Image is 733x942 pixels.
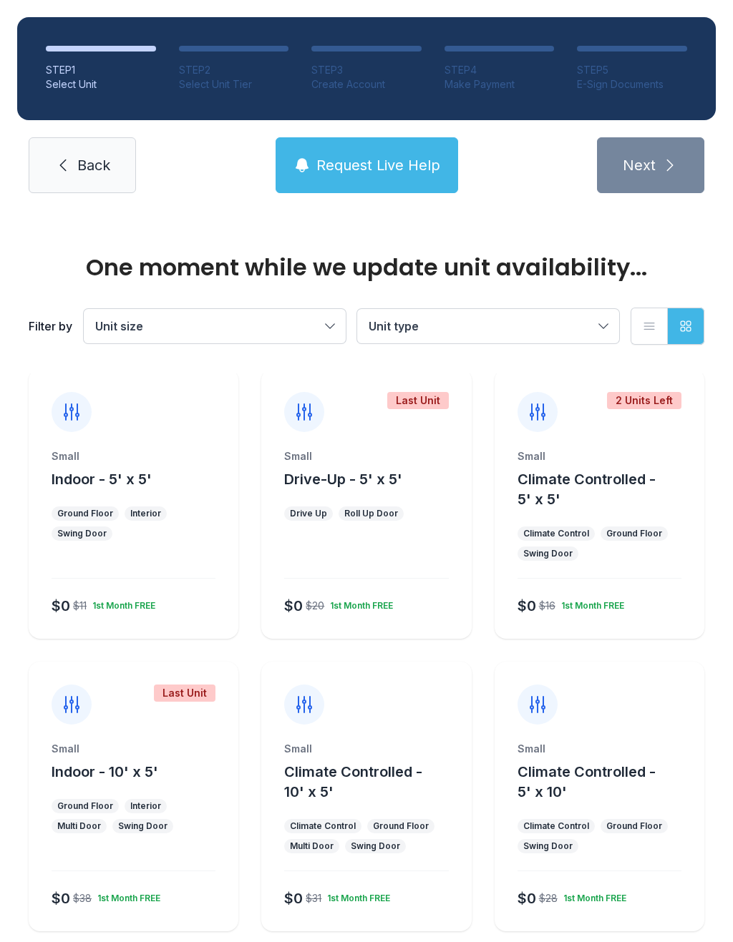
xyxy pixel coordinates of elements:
[369,319,419,333] span: Unit type
[130,800,161,812] div: Interior
[52,471,152,488] span: Indoor - 5' x 5'
[154,685,215,702] div: Last Unit
[284,888,303,908] div: $0
[577,77,687,92] div: E-Sign Documents
[518,762,699,802] button: Climate Controlled - 5' x 10'
[373,820,429,832] div: Ground Floor
[523,548,573,559] div: Swing Door
[284,449,448,463] div: Small
[623,155,656,175] span: Next
[518,449,681,463] div: Small
[52,596,70,616] div: $0
[84,309,346,343] button: Unit size
[284,471,402,488] span: Drive-Up - 5' x 5'
[316,155,440,175] span: Request Live Help
[95,319,143,333] span: Unit size
[555,594,624,612] div: 1st Month FREE
[518,471,656,508] span: Climate Controlled - 5' x 5'
[523,840,573,852] div: Swing Door
[130,508,161,519] div: Interior
[311,77,422,92] div: Create Account
[306,891,321,906] div: $31
[118,820,168,832] div: Swing Door
[29,318,72,335] div: Filter by
[46,63,156,77] div: STEP 1
[52,763,158,780] span: Indoor - 10' x 5'
[290,840,334,852] div: Multi Door
[52,762,158,782] button: Indoor - 10' x 5'
[344,508,398,519] div: Roll Up Door
[518,742,681,756] div: Small
[52,469,152,489] button: Indoor - 5' x 5'
[607,392,681,409] div: 2 Units Left
[77,155,110,175] span: Back
[179,63,289,77] div: STEP 2
[57,800,113,812] div: Ground Floor
[518,469,699,509] button: Climate Controlled - 5' x 5'
[73,599,87,613] div: $11
[57,528,107,539] div: Swing Door
[321,887,390,904] div: 1st Month FREE
[523,820,589,832] div: Climate Control
[92,887,160,904] div: 1st Month FREE
[284,742,448,756] div: Small
[52,742,215,756] div: Small
[284,763,422,800] span: Climate Controlled - 10' x 5'
[284,469,402,489] button: Drive-Up - 5' x 5'
[445,77,555,92] div: Make Payment
[290,508,327,519] div: Drive Up
[57,820,101,832] div: Multi Door
[539,891,558,906] div: $28
[284,596,303,616] div: $0
[445,63,555,77] div: STEP 4
[52,888,70,908] div: $0
[311,63,422,77] div: STEP 3
[351,840,400,852] div: Swing Door
[387,392,449,409] div: Last Unit
[284,762,465,802] button: Climate Controlled - 10' x 5'
[606,528,662,539] div: Ground Floor
[539,599,555,613] div: $16
[357,309,619,343] button: Unit type
[290,820,356,832] div: Climate Control
[518,596,536,616] div: $0
[46,77,156,92] div: Select Unit
[518,888,536,908] div: $0
[73,891,92,906] div: $38
[606,820,662,832] div: Ground Floor
[57,508,113,519] div: Ground Floor
[179,77,289,92] div: Select Unit Tier
[518,763,656,800] span: Climate Controlled - 5' x 10'
[29,256,704,279] div: One moment while we update unit availability...
[87,594,155,612] div: 1st Month FREE
[558,887,626,904] div: 1st Month FREE
[577,63,687,77] div: STEP 5
[52,449,215,463] div: Small
[324,594,393,612] div: 1st Month FREE
[306,599,324,613] div: $20
[523,528,589,539] div: Climate Control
